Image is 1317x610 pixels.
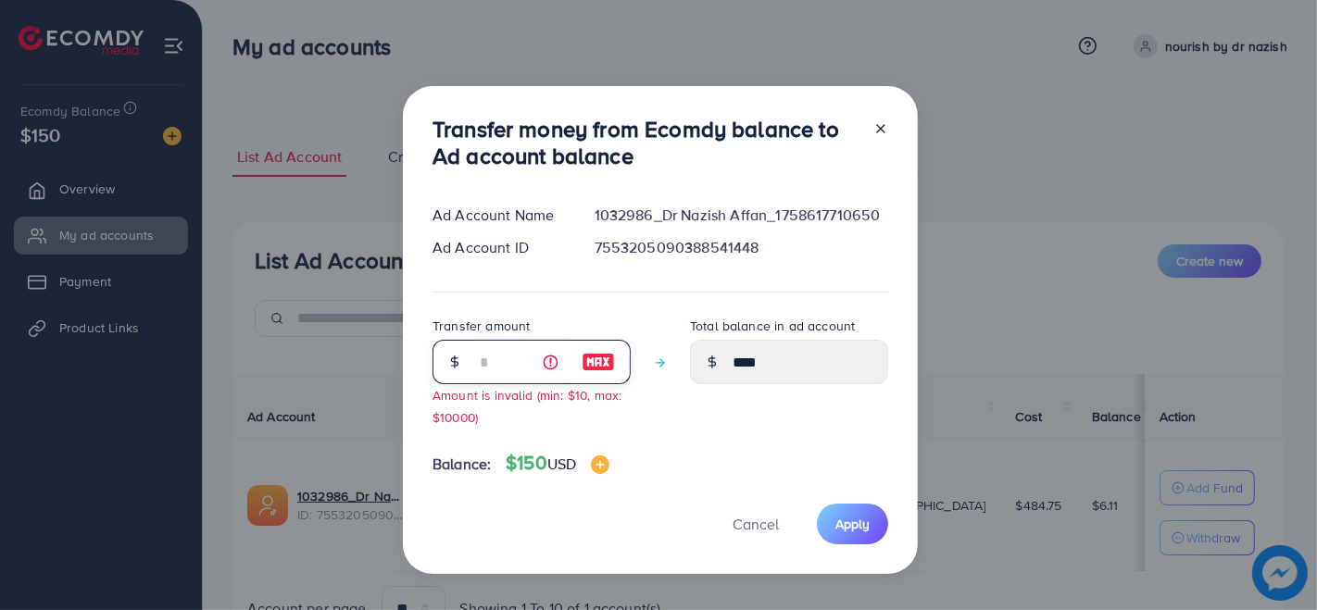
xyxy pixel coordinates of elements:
div: Ad Account Name [418,205,580,226]
label: Transfer amount [433,317,530,335]
span: USD [547,454,576,474]
img: image [591,455,609,474]
h4: $150 [506,452,609,475]
small: Amount is invalid (min: $10, max: $10000) [433,386,621,425]
h3: Transfer money from Ecomdy balance to Ad account balance [433,116,859,169]
div: Ad Account ID [418,237,580,258]
span: Apply [835,515,870,533]
div: 1032986_Dr Nazish Affan_1758617710650 [580,205,903,226]
span: Cancel [733,514,779,534]
img: image [582,351,615,373]
button: Apply [817,504,888,543]
span: Balance: [433,454,491,475]
label: Total balance in ad account [690,317,855,335]
button: Cancel [709,504,802,543]
div: 7553205090388541448 [580,237,903,258]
